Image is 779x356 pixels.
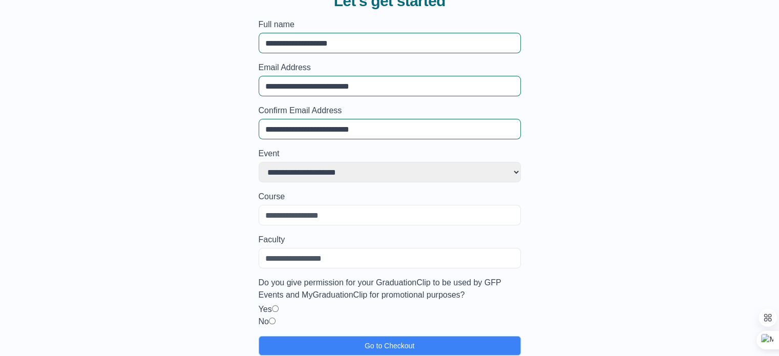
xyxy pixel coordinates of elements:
label: Event [259,148,521,160]
label: Confirm Email Address [259,104,521,117]
label: Email Address [259,61,521,74]
label: Course [259,191,521,203]
button: Go to Checkout [259,336,521,355]
label: Full name [259,18,521,31]
label: Yes [259,305,272,313]
label: No [259,317,269,326]
label: Faculty [259,234,521,246]
label: Do you give permission for your GraduationClip to be used by GFP Events and MyGraduationClip for ... [259,277,521,301]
